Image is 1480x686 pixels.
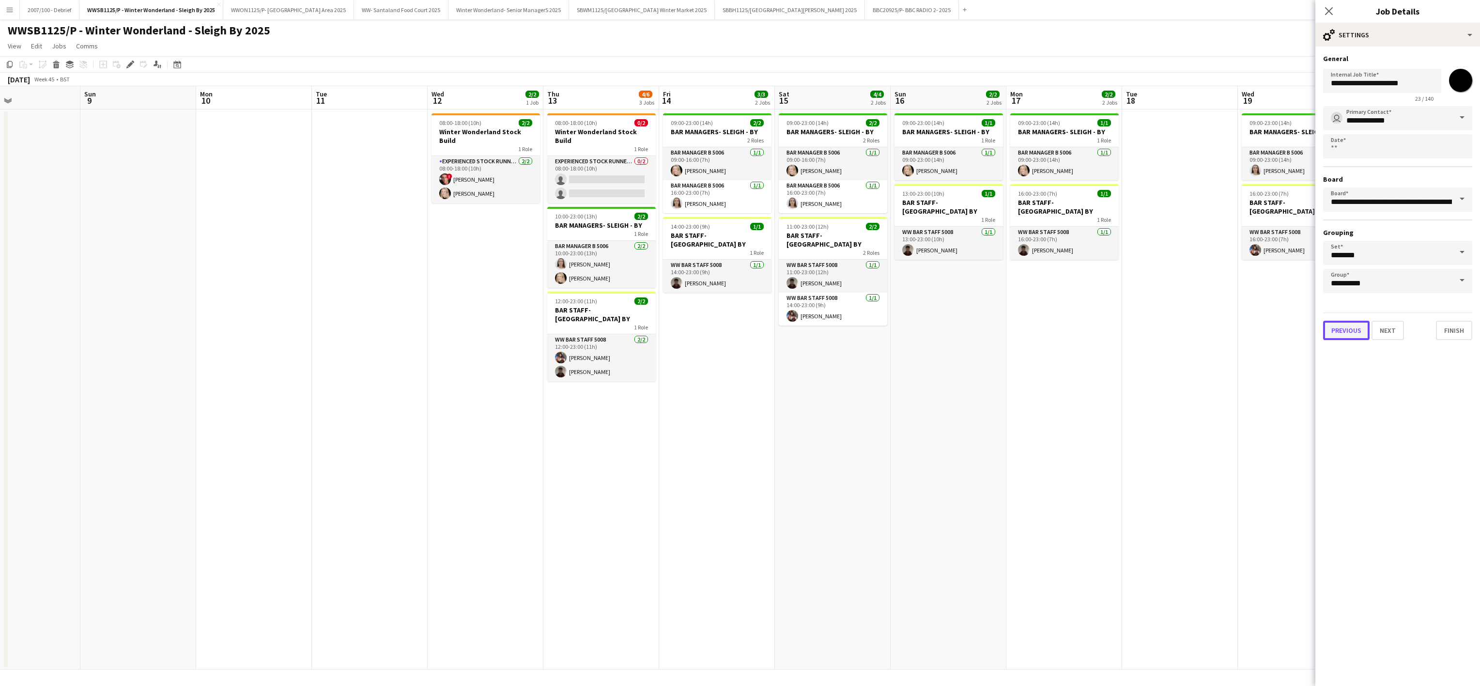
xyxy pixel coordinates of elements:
[750,223,764,230] span: 1/1
[547,334,656,381] app-card-role: WW Bar Staff 50082/212:00-23:00 (11h)[PERSON_NAME][PERSON_NAME]
[777,95,789,106] span: 15
[663,147,771,180] app-card-role: Bar Manager B 50061/109:00-16:00 (7h)[PERSON_NAME]
[779,113,887,213] app-job-card: 09:00-23:00 (14h)2/2BAR MANAGERS- SLEIGH - BY2 RolesBar Manager B 50061/109:00-16:00 (7h)[PERSON_...
[199,95,213,106] span: 10
[894,184,1003,260] app-job-card: 13:00-23:00 (10h)1/1BAR STAFF- [GEOGRAPHIC_DATA] BY1 RoleWW Bar Staff 50081/113:00-23:00 (10h)[PE...
[894,127,1003,136] h3: BAR MANAGERS- SLEIGH - BY
[432,90,444,98] span: Wed
[982,190,995,197] span: 1/1
[1249,119,1292,126] span: 09:00-23:00 (14h)
[894,227,1003,260] app-card-role: WW Bar Staff 50081/113:00-23:00 (10h)[PERSON_NAME]
[547,113,656,203] app-job-card: 08:00-18:00 (10h)0/2Winter Wonderland Stock Build1 RoleExperienced Stock Runner 50120/208:00-18:0...
[1242,113,1350,180] app-job-card: 09:00-23:00 (14h)1/1BAR MANAGERS- SLEIGH - BY1 RoleBar Manager B 50061/109:00-23:00 (14h)[PERSON_...
[60,76,70,83] div: BST
[981,216,995,223] span: 1 Role
[83,95,96,106] span: 9
[354,0,448,19] button: WW- Santaland Food Court 2025
[1315,23,1480,47] div: Settings
[1010,147,1119,180] app-card-role: Bar Manager B 50061/109:00-23:00 (14h)[PERSON_NAME]
[786,223,829,230] span: 11:00-23:00 (12h)
[76,42,98,50] span: Comms
[1097,216,1111,223] span: 1 Role
[663,260,771,293] app-card-role: WW Bar Staff 50081/114:00-23:00 (9h)[PERSON_NAME]
[20,0,79,19] button: 2007/100 - Debrief
[987,99,1002,106] div: 2 Jobs
[750,119,764,126] span: 2/2
[84,90,96,98] span: Sun
[779,217,887,326] app-job-card: 11:00-23:00 (12h)2/2BAR STAFF- [GEOGRAPHIC_DATA] BY2 RolesWW Bar Staff 50081/111:00-23:00 (12h)[P...
[200,90,213,98] span: Mon
[755,99,770,106] div: 2 Jobs
[1010,113,1119,180] div: 09:00-23:00 (14h)1/1BAR MANAGERS- SLEIGH - BY1 RoleBar Manager B 50061/109:00-23:00 (14h)[PERSON_...
[1102,91,1115,98] span: 2/2
[894,147,1003,180] app-card-role: Bar Manager B 50061/109:00-23:00 (14h)[PERSON_NAME]
[4,40,25,52] a: View
[634,324,648,331] span: 1 Role
[865,0,959,19] button: BBC20925/P- BBC RADIO 2- 2025
[639,99,654,106] div: 3 Jobs
[1249,190,1289,197] span: 16:00-23:00 (7h)
[1010,127,1119,136] h3: BAR MANAGERS- SLEIGH - BY
[779,90,789,98] span: Sat
[779,180,887,213] app-card-role: Bar Manager B 50061/116:00-23:00 (7h)[PERSON_NAME]
[547,241,656,288] app-card-role: Bar Manager B 50062/210:00-23:00 (13h)[PERSON_NAME][PERSON_NAME]
[1242,198,1350,216] h3: BAR STAFF- [GEOGRAPHIC_DATA] BY
[432,156,540,203] app-card-role: Experienced Stock Runner 50122/208:00-18:00 (10h)![PERSON_NAME][PERSON_NAME]
[1242,127,1350,136] h3: BAR MANAGERS- SLEIGH - BY
[671,223,710,230] span: 14:00-23:00 (9h)
[1097,137,1111,144] span: 1 Role
[779,260,887,293] app-card-role: WW Bar Staff 50081/111:00-23:00 (12h)[PERSON_NAME]
[634,230,648,237] span: 1 Role
[1240,95,1254,106] span: 19
[519,119,532,126] span: 2/2
[634,119,648,126] span: 0/2
[634,297,648,305] span: 2/2
[1010,184,1119,260] div: 16:00-23:00 (7h)1/1BAR STAFF- [GEOGRAPHIC_DATA] BY1 RoleWW Bar Staff 50081/116:00-23:00 (7h)[PERS...
[663,127,771,136] h3: BAR MANAGERS- SLEIGH - BY
[1242,90,1254,98] span: Wed
[1102,99,1117,106] div: 2 Jobs
[432,113,540,203] div: 08:00-18:00 (10h)2/2Winter Wonderland Stock Build1 RoleExperienced Stock Runner 50122/208:00-18:0...
[1323,228,1472,237] h3: Grouping
[547,90,559,98] span: Thu
[634,145,648,153] span: 1 Role
[1010,227,1119,260] app-card-role: WW Bar Staff 50081/116:00-23:00 (7h)[PERSON_NAME]
[894,113,1003,180] app-job-card: 09:00-23:00 (14h)1/1BAR MANAGERS- SLEIGH - BY1 RoleBar Manager B 50061/109:00-23:00 (14h)[PERSON_...
[715,0,865,19] button: SBBH1125/[GEOGRAPHIC_DATA][PERSON_NAME] 2025
[779,293,887,326] app-card-role: WW Bar Staff 50081/114:00-23:00 (9h)[PERSON_NAME]
[902,190,944,197] span: 13:00-23:00 (10h)
[663,180,771,213] app-card-role: Bar Manager B 50061/116:00-23:00 (7h)[PERSON_NAME]
[547,127,656,145] h3: Winter Wonderland Stock Build
[663,113,771,213] div: 09:00-23:00 (14h)2/2BAR MANAGERS- SLEIGH - BY2 RolesBar Manager B 50061/109:00-16:00 (7h)[PERSON_...
[48,40,70,52] a: Jobs
[569,0,715,19] button: SBWM1125/[GEOGRAPHIC_DATA] Winter Market 2025
[439,119,481,126] span: 08:00-18:00 (10h)
[1436,321,1472,340] button: Finish
[555,119,597,126] span: 08:00-18:00 (10h)
[663,231,771,249] h3: BAR STAFF- [GEOGRAPHIC_DATA] BY
[634,213,648,220] span: 2/2
[755,91,768,98] span: 3/3
[863,249,879,256] span: 2 Roles
[663,90,671,98] span: Fri
[1010,90,1023,98] span: Mon
[547,156,656,203] app-card-role: Experienced Stock Runner 50120/208:00-18:00 (10h)
[1125,95,1137,106] span: 18
[547,207,656,288] div: 10:00-23:00 (13h)2/2BAR MANAGERS- SLEIGH - BY1 RoleBar Manager B 50062/210:00-23:00 (13h)[PERSON_...
[8,23,270,38] h1: WWSB1125/P - Winter Wonderland - Sleigh By 2025
[902,119,944,126] span: 09:00-23:00 (14h)
[448,0,569,19] button: Winter Wonderland- Senior ManagerS 2025
[1242,147,1350,180] app-card-role: Bar Manager B 50061/109:00-23:00 (14h)[PERSON_NAME]
[747,137,764,144] span: 2 Roles
[547,292,656,381] app-job-card: 12:00-23:00 (11h)2/2BAR STAFF- [GEOGRAPHIC_DATA] BY1 RoleWW Bar Staff 50082/212:00-23:00 (11h)[PE...
[750,249,764,256] span: 1 Role
[663,217,771,293] app-job-card: 14:00-23:00 (9h)1/1BAR STAFF- [GEOGRAPHIC_DATA] BY1 RoleWW Bar Staff 50081/114:00-23:00 (9h)[PERS...
[314,95,327,106] span: 11
[1097,190,1111,197] span: 1/1
[72,40,102,52] a: Comms
[871,99,886,106] div: 2 Jobs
